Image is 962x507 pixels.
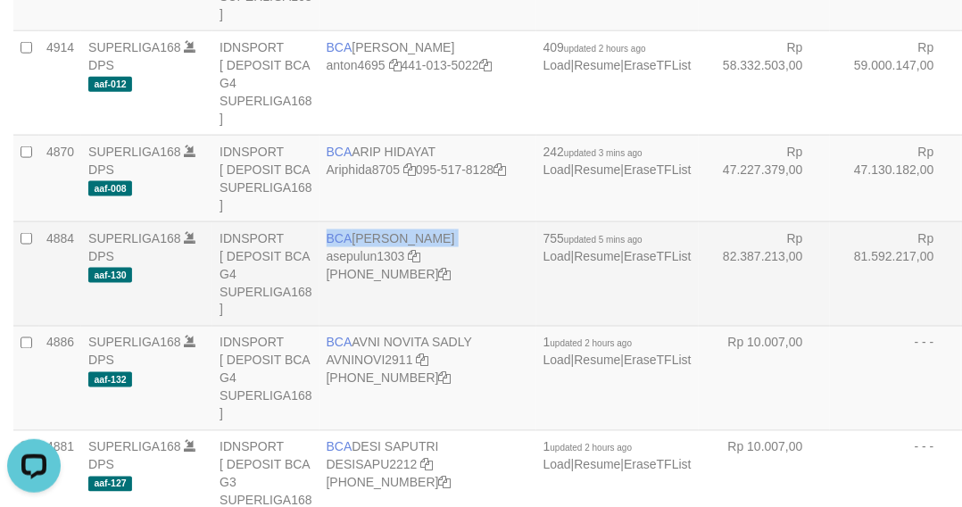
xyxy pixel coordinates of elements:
a: SUPERLIGA168 [88,231,181,245]
a: Copy 4062280453 to clipboard [439,476,452,490]
span: BCA [327,40,352,54]
a: Resume [575,162,621,177]
a: Resume [575,58,621,72]
span: 1 [543,440,633,454]
a: DESISAPU2212 [327,458,418,472]
a: Resume [575,353,621,368]
a: Load [543,249,571,263]
a: EraseTFList [624,249,691,263]
a: EraseTFList [624,162,691,177]
span: updated 5 mins ago [564,235,643,245]
a: anton4695 [327,58,386,72]
td: 4870 [39,135,81,221]
a: Load [543,162,571,177]
button: Open LiveChat chat widget [7,7,61,61]
span: 409 [543,40,646,54]
span: updated 3 mins ago [564,148,643,158]
td: IDNSPORT [ DEPOSIT BCA G4 SUPERLIGA168 ] [212,221,319,326]
td: DPS [81,326,212,430]
td: - - - [830,326,961,430]
td: Rp 59.000.147,00 [830,30,961,135]
span: updated 2 hours ago [564,44,646,54]
span: BCA [327,336,352,350]
td: IDNSPORT [ DEPOSIT BCA G4 SUPERLIGA168 ] [212,326,319,430]
span: | | [543,336,692,368]
a: Copy Ariphida8705 to clipboard [403,162,416,177]
a: Load [543,353,571,368]
span: aaf-008 [88,181,132,196]
span: BCA [327,145,352,159]
a: Copy anton4695 to clipboard [389,58,402,72]
a: SUPERLIGA168 [88,440,181,454]
a: Load [543,58,571,72]
span: aaf-127 [88,477,132,492]
td: IDNSPORT [ DEPOSIT BCA G4 SUPERLIGA168 ] [212,30,319,135]
span: updated 2 hours ago [551,339,633,349]
a: Copy 4062281875 to clipboard [439,267,452,281]
a: asepulun1303 [327,249,405,263]
span: BCA [327,231,352,245]
a: EraseTFList [624,58,691,72]
td: Rp 10.007,00 [699,326,830,430]
a: Copy AVNINOVI2911 to clipboard [417,353,429,368]
a: EraseTFList [624,353,691,368]
span: aaf-132 [88,372,132,387]
span: aaf-012 [88,77,132,92]
span: aaf-130 [88,268,132,283]
a: Resume [575,249,621,263]
td: ARIP HIDAYAT 095-517-8128 [319,135,536,221]
td: Rp 58.332.503,00 [699,30,830,135]
span: | | [543,231,692,263]
td: 4886 [39,326,81,430]
td: Rp 81.592.217,00 [830,221,961,326]
span: BCA [327,440,352,454]
td: DPS [81,30,212,135]
td: DPS [81,135,212,221]
a: Copy 4062280135 to clipboard [439,371,452,386]
a: Load [543,458,571,472]
td: 4914 [39,30,81,135]
span: 242 [543,145,643,159]
a: Copy 4410135022 to clipboard [479,58,492,72]
span: 1 [543,336,633,350]
td: [PERSON_NAME] 441-013-5022 [319,30,536,135]
td: Rp 82.387.213,00 [699,221,830,326]
a: Copy DESISAPU2212 to clipboard [421,458,434,472]
span: 755 [543,231,643,245]
a: Ariphida8705 [327,162,401,177]
span: updated 2 hours ago [551,444,633,453]
a: SUPERLIGA168 [88,336,181,350]
span: | | [543,440,692,472]
span: | | [543,145,692,177]
a: Resume [575,458,621,472]
a: Copy 0955178128 to clipboard [493,162,506,177]
a: SUPERLIGA168 [88,145,181,159]
span: | | [543,40,692,72]
td: IDNSPORT [ DEPOSIT BCA SUPERLIGA168 ] [212,135,319,221]
a: AVNINOVI2911 [327,353,413,368]
td: 4884 [39,221,81,326]
a: Copy asepulun1303 to clipboard [409,249,421,263]
a: EraseTFList [624,458,691,472]
td: DPS [81,221,212,326]
a: SUPERLIGA168 [88,40,181,54]
td: Rp 47.130.182,00 [830,135,961,221]
td: [PERSON_NAME] [PHONE_NUMBER] [319,221,536,326]
td: Rp 47.227.379,00 [699,135,830,221]
td: AVNI NOVITA SADLY [PHONE_NUMBER] [319,326,536,430]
